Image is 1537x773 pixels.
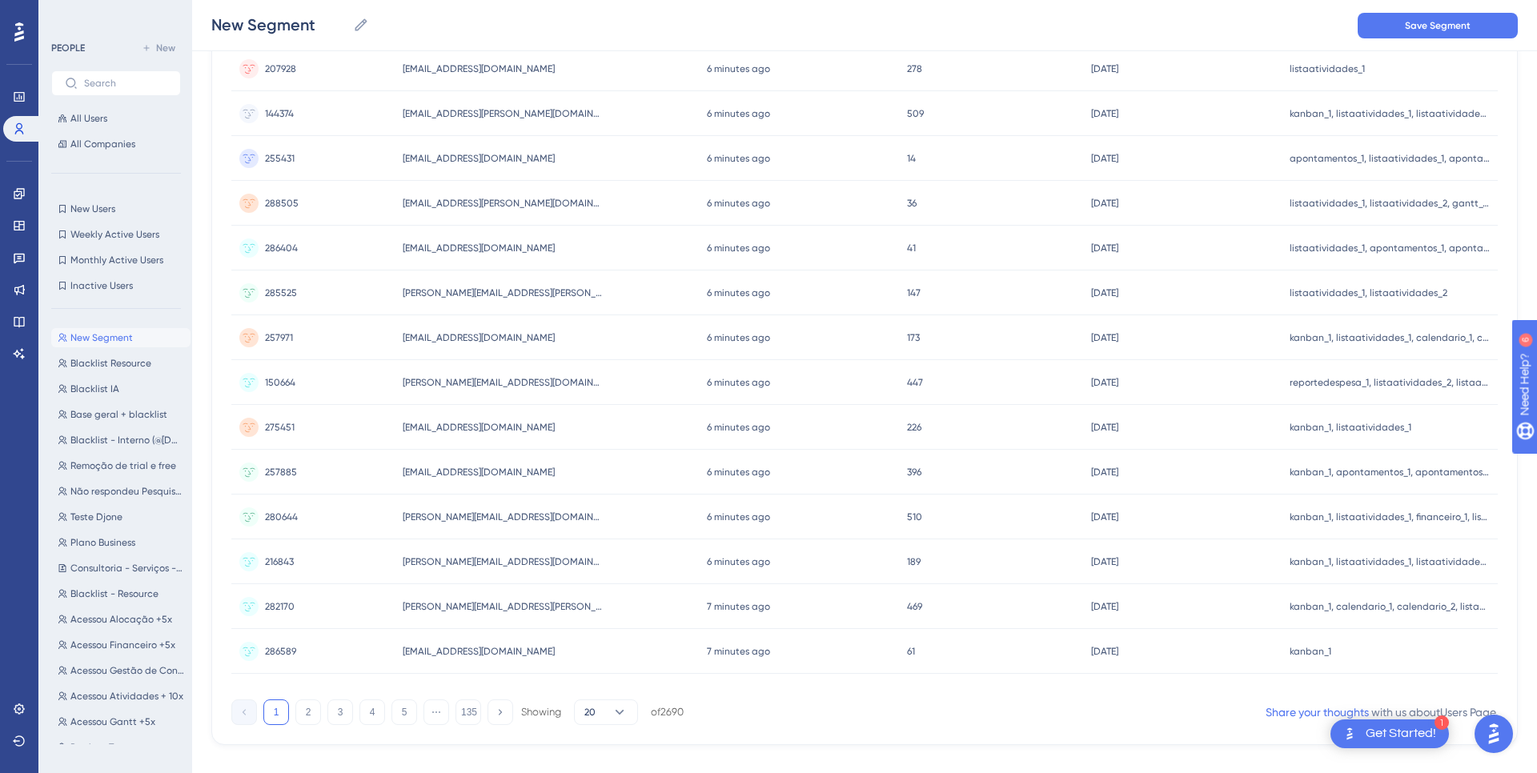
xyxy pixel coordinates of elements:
button: Acessou Financeiro +5x [51,635,191,655]
button: Inactive Users [51,276,181,295]
time: 6 minutes ago [707,153,770,164]
span: kanban_1, listaatividades_1, listaatividades_2, calendario_1, calendario_2, alocacaoequipe, aloca... [1290,107,1490,120]
span: [EMAIL_ADDRESS][DOMAIN_NAME] [403,421,555,434]
span: listaatividades_1, listaatividades_2 [1290,286,1447,299]
time: [DATE] [1091,646,1118,657]
button: Blacklist - Interno (@[DOMAIN_NAME]) [51,431,191,450]
time: 7 minutes ago [707,601,770,612]
span: listaatividades_1, apontamentos_1, apontamentos_2, listaatividades_2 [1290,242,1490,254]
span: 286404 [265,242,298,254]
div: 6 [111,8,116,21]
span: Blacklist - Resource [70,587,159,600]
span: Produto Teste [70,741,132,754]
span: Blacklist Resource [70,357,151,370]
span: [PERSON_NAME][EMAIL_ADDRESS][DOMAIN_NAME] [403,511,603,523]
span: 41 [907,242,916,254]
time: [DATE] [1091,377,1118,388]
span: kanban_1, apontamentos_1, apontamentos_2, listaatividades_1, listaatividades_2 [1290,466,1490,479]
span: New Segment [70,331,133,344]
span: kanban_1 [1290,645,1331,658]
span: Plano Business [70,536,135,549]
button: Monthly Active Users [51,250,181,270]
span: Remoção de trial e free [70,459,176,472]
span: Inactive Users [70,279,133,292]
button: New Users [51,199,181,218]
span: [PERSON_NAME][EMAIL_ADDRESS][PERSON_NAME][DOMAIN_NAME][PERSON_NAME] [403,286,603,299]
span: 396 [907,466,921,479]
button: All Users [51,109,181,128]
span: Acessou Atividades + 10x [70,690,183,703]
span: kanban_1, listaatividades_1 [1290,421,1411,434]
button: 5 [391,699,417,725]
div: Open Get Started! checklist, remaining modules: 1 [1330,719,1449,748]
button: Blacklist IA [51,379,191,399]
div: Get Started! [1366,725,1436,743]
span: [EMAIL_ADDRESS][PERSON_NAME][DOMAIN_NAME] [403,107,603,120]
time: [DATE] [1091,601,1118,612]
span: 257971 [265,331,293,344]
span: 286589 [265,645,296,658]
button: Weekly Active Users [51,225,181,244]
button: Produto Teste [51,738,191,757]
button: 20 [574,699,638,725]
button: Teste Djone [51,507,191,527]
span: apontamentos_1, listaatividades_1, apontamentos_2 [1290,152,1490,165]
span: 20 [584,706,596,719]
span: 510 [907,511,922,523]
button: Acessou Gestão de Contrato +5x [51,661,191,680]
span: All Companies [70,138,135,150]
span: 280644 [265,511,298,523]
span: 14 [907,152,916,165]
a: Share your thoughts [1266,706,1369,719]
button: ⋯ [423,699,449,725]
span: 207928 [265,62,296,75]
span: [EMAIL_ADDRESS][DOMAIN_NAME] [403,645,555,658]
span: Save Segment [1405,19,1471,32]
time: 6 minutes ago [707,467,770,478]
span: kanban_1, listaatividades_1, listaatividades_2, financeiro_1, alocacaoequipe, alocacaoequipe_2 [1290,555,1490,568]
time: 6 minutes ago [707,63,770,74]
img: launcher-image-alternative-text [1340,724,1359,743]
span: Consultoria - Serviços - Serviços de TI [70,562,184,575]
span: listaatividades_1, listaatividades_2, gantt_1, calendario_1, alocacaoequipe, calendario_2, alocac... [1290,197,1490,210]
button: 3 [327,699,353,725]
time: [DATE] [1091,422,1118,433]
span: 189 [907,555,921,568]
span: 447 [907,376,923,389]
time: 6 minutes ago [707,422,770,433]
time: 6 minutes ago [707,332,770,343]
span: New Users [70,202,115,215]
time: [DATE] [1091,287,1118,298]
span: 150664 [265,376,295,389]
time: [DATE] [1091,242,1118,254]
button: 1 [263,699,289,725]
span: Acessou Financeiro +5x [70,639,175,651]
time: [DATE] [1091,467,1118,478]
span: 226 [907,421,921,434]
button: Acessou Atividades + 10x [51,687,191,706]
span: [EMAIL_ADDRESS][DOMAIN_NAME] [403,62,555,75]
span: [PERSON_NAME][EMAIL_ADDRESS][DOMAIN_NAME] [403,555,603,568]
button: All Companies [51,134,181,154]
span: Acessou Gestão de Contrato +5x [70,664,184,677]
span: 285525 [265,286,297,299]
span: [EMAIL_ADDRESS][DOMAIN_NAME] [403,242,555,254]
span: [PERSON_NAME][EMAIL_ADDRESS][PERSON_NAME][DOMAIN_NAME] [403,600,603,613]
div: 1 [1435,715,1449,730]
time: [DATE] [1091,63,1118,74]
span: 147 [907,286,921,299]
span: 509 [907,107,924,120]
time: 6 minutes ago [707,198,770,209]
span: reportedespesa_1, listaatividades_2, listaatividades_1, kanban_1, apontamentos_2 [1290,376,1490,389]
span: Blacklist - Interno (@[DOMAIN_NAME]) [70,434,184,447]
div: Showing [521,705,561,719]
span: Acessou Alocação +5x [70,613,172,626]
span: 257885 [265,466,297,479]
time: [DATE] [1091,108,1118,119]
button: Não respondeu Pesquisa Analytics - Detalhes do indicador [51,482,191,501]
span: [PERSON_NAME][EMAIL_ADDRESS][DOMAIN_NAME] [403,376,603,389]
span: 288505 [265,197,299,210]
button: New Segment [51,328,191,347]
span: kanban_1, listaatividades_1, financeiro_1, listaatividades_2, alocacaoequipe, alocacaoequipe_2 [1290,511,1490,523]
